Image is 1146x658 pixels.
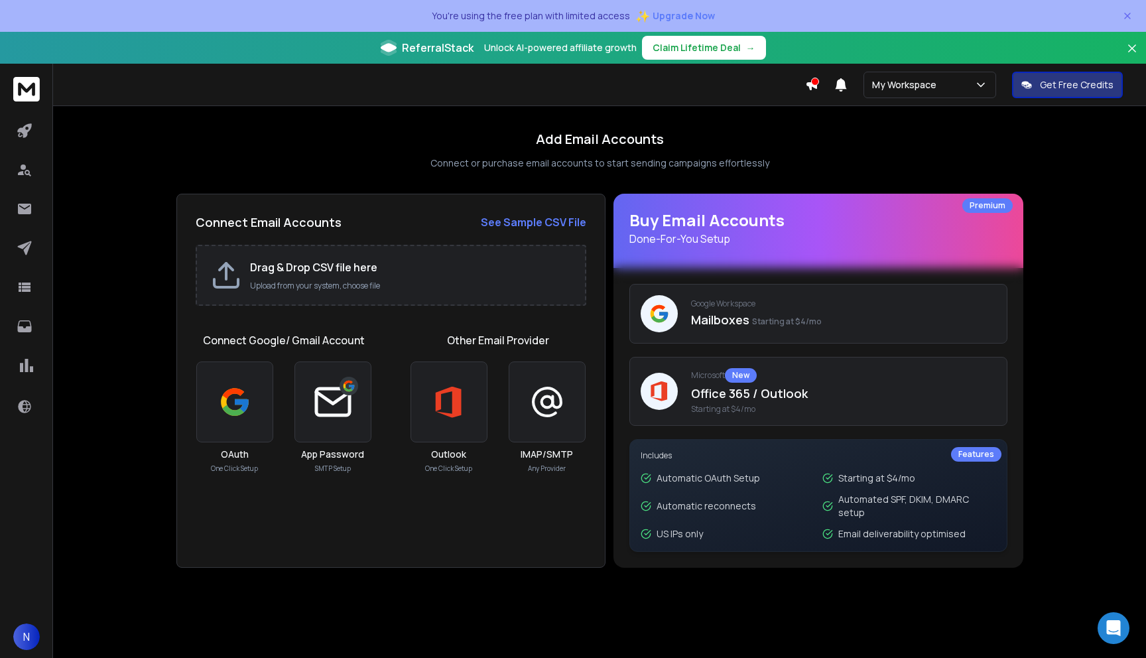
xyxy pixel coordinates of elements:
p: Microsoft [691,368,996,383]
h3: OAuth [221,448,249,461]
p: SMTP Setup [315,464,351,474]
h1: Add Email Accounts [536,130,664,149]
button: Close banner [1123,40,1141,72]
button: ✨Upgrade Now [635,3,715,29]
p: Automatic OAuth Setup [657,472,760,485]
h1: Connect Google/ Gmail Account [203,332,365,348]
h2: Drag & Drop CSV file here [250,259,572,275]
div: Premium [962,198,1013,213]
div: Open Intercom Messenger [1098,612,1129,644]
p: You're using the free plan with limited access [432,9,630,23]
p: US IPs only [657,527,703,541]
p: Office 365 / Outlook [691,384,996,403]
button: Get Free Credits [1012,72,1123,98]
p: Automatic reconnects [657,499,756,513]
p: Unlock AI-powered affiliate growth [484,41,637,54]
p: Connect or purchase email accounts to start sending campaigns effortlessly [430,157,769,170]
p: One Click Setup [211,464,258,474]
div: New [725,368,757,383]
span: ✨ [635,7,650,25]
button: N [13,624,40,650]
p: Mailboxes [691,310,996,329]
p: Get Free Credits [1040,78,1114,92]
p: Starting at $4/mo [838,472,915,485]
span: → [746,41,755,54]
span: Upgrade Now [653,9,715,23]
h3: App Password [301,448,364,461]
span: ReferralStack [402,40,474,56]
p: Done-For-You Setup [629,231,1007,247]
button: Claim Lifetime Deal→ [642,36,766,60]
div: Features [951,447,1001,462]
p: Google Workspace [691,298,996,309]
a: See Sample CSV File [481,214,586,230]
h1: Buy Email Accounts [629,210,1007,247]
span: Starting at $4/mo [752,316,822,327]
p: One Click Setup [425,464,472,474]
p: Upload from your system, choose file [250,281,572,291]
p: Email deliverability optimised [838,527,966,541]
span: Starting at $4/mo [691,404,996,415]
p: Any Provider [528,464,566,474]
h3: Outlook [431,448,466,461]
p: Includes [641,450,996,461]
p: Automated SPF, DKIM, DMARC setup [838,493,996,519]
h1: Other Email Provider [447,332,549,348]
h3: IMAP/SMTP [521,448,573,461]
strong: See Sample CSV File [481,215,586,230]
h2: Connect Email Accounts [196,213,342,231]
p: My Workspace [872,78,942,92]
